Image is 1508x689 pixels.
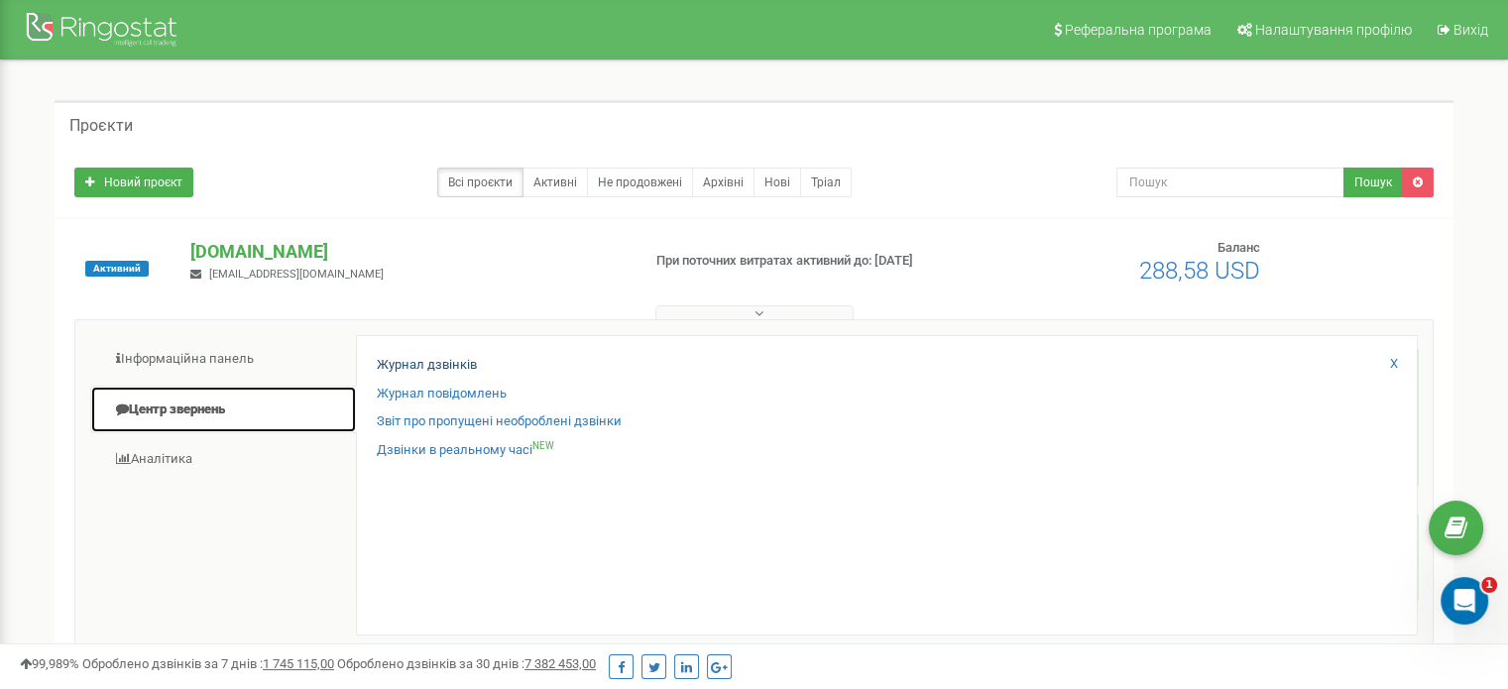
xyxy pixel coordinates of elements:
[263,656,334,671] u: 1 745 115,00
[337,656,596,671] span: Оброблено дзвінків за 30 днів :
[377,385,507,403] a: Журнал повідомлень
[1441,577,1488,625] iframe: Intercom live chat
[1139,257,1260,285] span: 288,58 USD
[1116,168,1344,197] input: Пошук
[587,168,693,197] a: Не продовжені
[90,435,357,484] a: Аналiтика
[20,656,79,671] span: 99,989%
[90,335,357,384] a: Інформаційна панель
[1343,168,1403,197] button: Пошук
[1390,355,1398,374] a: X
[1218,240,1260,255] span: Баланс
[377,441,554,460] a: Дзвінки в реальному часіNEW
[90,386,357,434] a: Центр звернень
[190,239,624,265] p: [DOMAIN_NAME]
[754,168,801,197] a: Нові
[532,440,554,451] sup: NEW
[800,168,852,197] a: Тріал
[524,656,596,671] u: 7 382 453,00
[1481,577,1497,593] span: 1
[377,356,477,375] a: Журнал дзвінків
[85,261,149,277] span: Активний
[1065,22,1212,38] span: Реферальна програма
[656,252,974,271] p: При поточних витратах активний до: [DATE]
[82,656,334,671] span: Оброблено дзвінків за 7 днів :
[1255,22,1412,38] span: Налаштування профілю
[692,168,754,197] a: Архівні
[209,268,384,281] span: [EMAIL_ADDRESS][DOMAIN_NAME]
[437,168,523,197] a: Всі проєкти
[377,412,622,431] a: Звіт про пропущені необроблені дзвінки
[69,117,133,135] h5: Проєкти
[522,168,588,197] a: Активні
[1453,22,1488,38] span: Вихід
[74,168,193,197] a: Новий проєкт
